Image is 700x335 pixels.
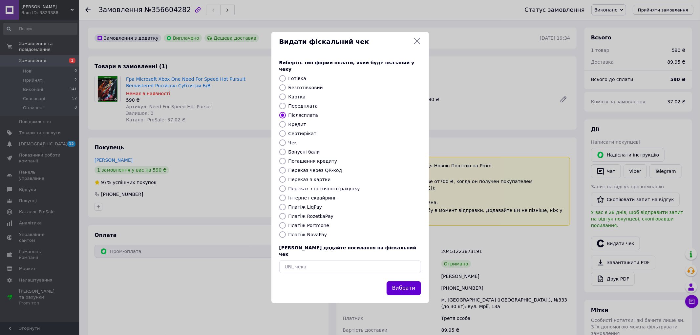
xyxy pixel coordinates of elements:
span: Виберіть тип форми оплати, який буде вказаний у чеку [279,60,414,72]
label: Інтернет еквайринг [288,195,337,200]
label: Платіж LiqPay [288,204,322,210]
label: Картка [288,94,306,99]
input: URL чека [279,260,421,273]
label: Переказ з поточного рахунку [288,186,360,191]
label: Бонусні бали [288,149,320,155]
label: Платіж RozetkaPay [288,214,333,219]
button: Вибрати [387,281,421,295]
span: [PERSON_NAME] додайте посилання на фіскальний чек [279,245,416,257]
label: Платіж Portmone [288,223,329,228]
label: Післясплата [288,113,318,118]
label: Кредит [288,122,306,127]
label: Чек [288,140,297,145]
label: Сертифікат [288,131,317,136]
label: Платіж NovaPay [288,232,327,237]
label: Готівка [288,76,306,81]
label: Безготівковий [288,85,323,90]
label: Передплата [288,103,318,109]
span: Видати фіскальний чек [279,37,411,47]
label: Переказ з картки [288,177,331,182]
label: Переказ через QR-код [288,168,342,173]
label: Погашення кредиту [288,158,337,164]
